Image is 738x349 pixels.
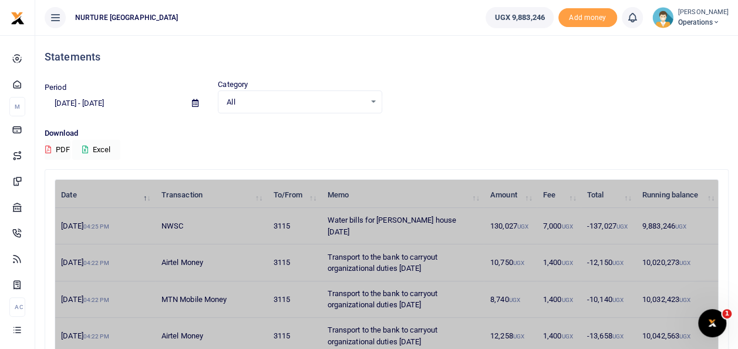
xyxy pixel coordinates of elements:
label: Period [45,82,66,93]
li: Wallet ballance [481,7,558,28]
span: Operations [678,17,729,28]
label: Category [218,79,248,90]
span: NURTURE [GEOGRAPHIC_DATA] [70,12,183,23]
a: profile-user [PERSON_NAME] Operations [652,7,729,28]
button: Excel [72,140,120,160]
small: [PERSON_NAME] [678,8,729,18]
button: PDF [45,140,70,160]
p: Download [45,127,729,140]
a: logo-small logo-large logo-large [11,13,25,22]
a: UGX 9,883,246 [486,7,553,28]
img: profile-user [652,7,673,28]
span: 1 [722,309,732,318]
span: Add money [558,8,617,28]
a: Add money [558,12,617,21]
iframe: Intercom live chat [698,309,726,337]
h4: Statements [45,51,729,63]
li: Ac [9,297,25,317]
span: All [227,96,365,108]
span: UGX 9,883,246 [494,12,544,24]
input: select period [45,93,183,113]
img: logo-small [11,11,25,25]
li: Toup your wallet [558,8,617,28]
li: M [9,97,25,116]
